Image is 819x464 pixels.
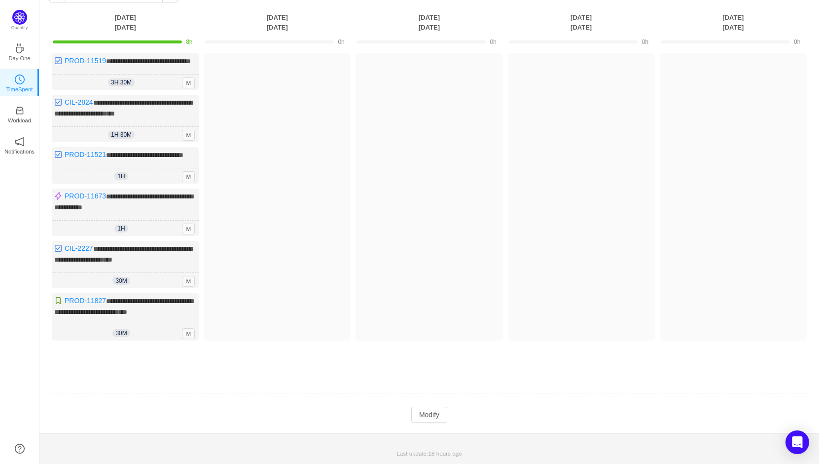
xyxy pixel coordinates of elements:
[15,106,25,116] i: icon: inbox
[15,137,25,147] i: icon: notification
[65,151,106,158] a: PROD-11521
[15,109,25,118] a: icon: inboxWorkload
[11,25,28,32] p: Quantify
[108,131,135,139] span: 1h 30m
[201,12,353,33] th: [DATE] [DATE]
[15,46,25,56] a: icon: coffeeDay One
[15,77,25,87] a: icon: clock-circleTimeSpent
[8,116,31,125] p: Workload
[112,277,130,285] span: 30m
[505,12,657,33] th: [DATE] [DATE]
[182,328,195,339] span: M
[54,57,62,65] img: 10318
[182,276,195,287] span: M
[114,225,128,232] span: 1h
[8,54,30,63] p: Day One
[642,39,648,45] span: 0h
[112,329,130,337] span: 30m
[186,39,192,45] span: 8h
[54,244,62,252] img: 10318
[108,78,135,86] span: 3h 30m
[54,192,62,200] img: 10307
[65,192,106,200] a: PROD-11673
[114,172,128,180] span: 1h
[353,12,505,33] th: [DATE] [DATE]
[396,450,462,457] span: Last update:
[49,12,201,33] th: [DATE] [DATE]
[411,407,447,423] button: Modify
[182,224,195,234] span: M
[15,140,25,150] a: icon: notificationNotifications
[65,297,106,305] a: PROD-11827
[65,57,106,65] a: PROD-11519
[54,98,62,106] img: 10318
[182,171,195,182] span: M
[54,297,62,305] img: 10315
[490,39,497,45] span: 0h
[65,244,93,252] a: CIL-2227
[4,147,35,156] p: Notifications
[15,444,25,454] a: icon: question-circle
[794,39,800,45] span: 0h
[182,77,195,88] span: M
[785,430,809,454] div: Open Intercom Messenger
[338,39,344,45] span: 0h
[657,12,809,33] th: [DATE] [DATE]
[54,151,62,158] img: 10318
[15,43,25,53] i: icon: coffee
[12,10,27,25] img: Quantify
[6,85,33,94] p: TimeSpent
[428,450,462,457] span: 18 hours ago
[15,75,25,84] i: icon: clock-circle
[65,98,93,106] a: CIL-2824
[182,130,195,141] span: M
